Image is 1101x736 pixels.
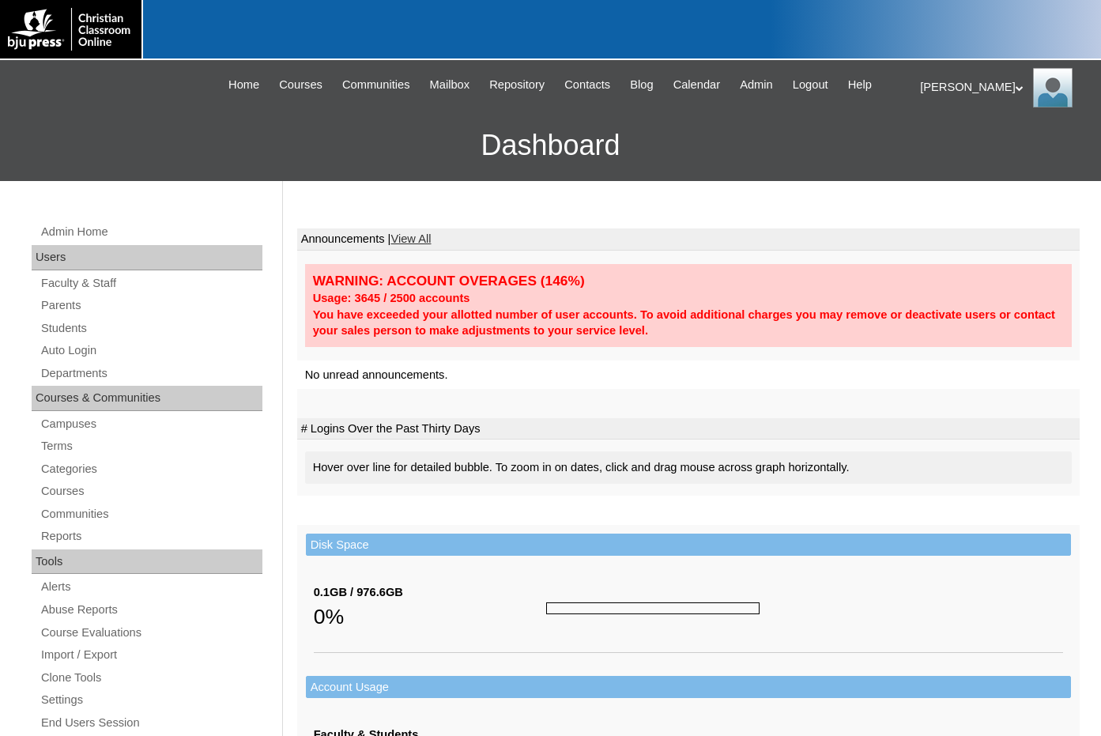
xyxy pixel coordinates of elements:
span: Calendar [673,76,720,94]
div: Hover over line for detailed bubble. To zoom in on dates, click and drag mouse across graph horiz... [305,451,1072,484]
a: Blog [622,76,661,94]
div: Tools [32,549,262,575]
a: Auto Login [40,341,262,360]
span: Courses [279,76,322,94]
a: Calendar [666,76,728,94]
span: Home [228,76,259,94]
div: You have exceeded your allotted number of user accounts. To avoid additional charges you may remo... [313,307,1064,339]
div: WARNING: ACCOUNT OVERAGES (146%) [313,272,1064,290]
a: Course Evaluations [40,623,262,643]
img: Melanie Sevilla [1033,68,1073,108]
a: Courses [271,76,330,94]
a: Help [840,76,880,94]
div: 0% [314,601,546,632]
a: View All [390,232,431,245]
span: Communities [342,76,410,94]
a: Terms [40,436,262,456]
td: No unread announcements. [297,360,1080,390]
a: Import / Export [40,645,262,665]
a: Reports [40,527,262,546]
a: Logout [785,76,836,94]
a: Students [40,319,262,338]
a: Mailbox [422,76,478,94]
div: 0.1GB / 976.6GB [314,584,546,601]
a: Courses [40,481,262,501]
a: Abuse Reports [40,600,262,620]
span: Contacts [564,76,610,94]
span: Mailbox [430,76,470,94]
a: Faculty & Staff [40,274,262,293]
td: Disk Space [306,534,1071,557]
a: Repository [481,76,552,94]
span: Help [848,76,872,94]
span: Blog [630,76,653,94]
h3: Dashboard [8,110,1093,181]
a: Settings [40,690,262,710]
span: Admin [740,76,773,94]
div: Courses & Communities [32,386,262,411]
a: Communities [40,504,262,524]
img: logo-white.png [8,8,134,51]
span: Repository [489,76,545,94]
a: Home [221,76,267,94]
a: Admin [732,76,781,94]
td: Announcements | [297,228,1080,251]
div: [PERSON_NAME] [920,68,1085,108]
a: Departments [40,364,262,383]
a: End Users Session [40,713,262,733]
span: Logout [793,76,828,94]
td: # Logins Over the Past Thirty Days [297,418,1080,440]
a: Communities [334,76,418,94]
a: Alerts [40,577,262,597]
a: Parents [40,296,262,315]
a: Clone Tools [40,668,262,688]
td: Account Usage [306,676,1071,699]
a: Campuses [40,414,262,434]
a: Categories [40,459,262,479]
a: Admin Home [40,222,262,242]
a: Contacts [556,76,618,94]
strong: Usage: 3645 / 2500 accounts [313,292,470,304]
div: Users [32,245,262,270]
